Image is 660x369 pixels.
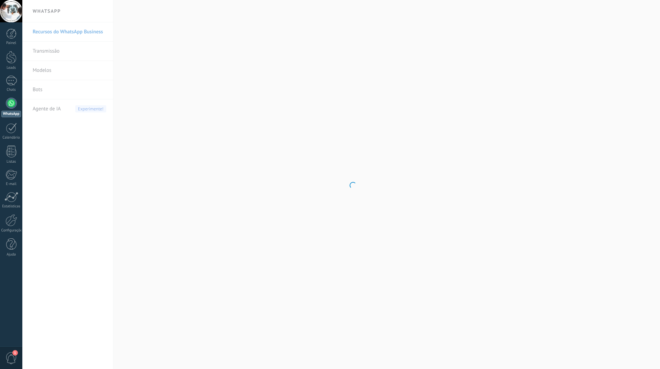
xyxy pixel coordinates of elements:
div: Configurações [1,228,21,233]
div: Calendário [1,135,21,140]
div: Chats [1,88,21,92]
div: Painel [1,41,21,45]
div: Ajuda [1,252,21,257]
span: 1 [12,350,18,356]
div: Leads [1,66,21,70]
div: Listas [1,160,21,164]
div: E-mail [1,182,21,186]
div: WhatsApp [1,111,21,117]
div: Estatísticas [1,204,21,209]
